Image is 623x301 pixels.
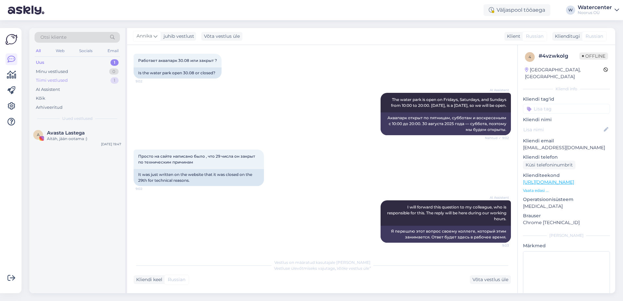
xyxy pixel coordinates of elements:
div: juhib vestlust [161,33,194,40]
div: Я перешлю этот вопрос своему коллеге, который этим занимается. Ответ будет здесь в рабочее время. [381,226,511,243]
p: Klienditeekond [523,172,610,179]
span: Otsi kliente [40,34,66,41]
span: Vestlus on määratud kasutajale [PERSON_NAME] [274,260,370,265]
div: 1 [110,59,119,66]
span: Avasta Lastega [47,130,85,136]
div: Is the water park open 30.08 or closed? [134,67,222,79]
p: Brauser [523,212,610,219]
div: Socials [78,47,94,55]
p: Kliendi tag'id [523,96,610,103]
p: Kliendi email [523,137,610,144]
div: All [35,47,42,55]
div: Kõik [36,95,45,102]
span: Vestluse ülevõtmiseks vajutage [274,266,371,271]
p: Märkmed [523,242,610,249]
p: [MEDICAL_DATA] [523,203,610,210]
span: Russian [586,33,603,40]
div: Uus [36,59,44,66]
p: Chrome [TECHNICAL_ID] [523,219,610,226]
div: Väljaspool tööaega [484,4,550,16]
div: Võta vestlus üle [470,275,511,284]
div: Email [106,47,120,55]
div: Noorus OÜ [578,10,612,15]
span: Nähtud ✓ 9:02 [485,136,509,140]
a: WatercenterNoorus OÜ [578,5,619,15]
p: [EMAIL_ADDRESS][DOMAIN_NAME] [523,144,610,151]
span: Просто на сайте написано было , что 29 числа он закрыт по техническим причинам [138,154,256,165]
input: Lisa nimi [523,126,602,133]
span: AI Assistent [485,195,509,200]
div: Aitäh, jään ootama :) [47,136,121,142]
span: 4 [529,54,531,59]
div: Аквапарк открыт по пятницам, субботам и воскресеньям с 10:00 до 20:00. 30 августа 2025 года — суб... [381,112,511,135]
div: W [566,6,575,15]
div: Klient [504,33,520,40]
span: Russian [526,33,543,40]
div: Arhiveeritud [36,104,63,111]
div: Minu vestlused [36,68,68,75]
div: It was just written on the website that it was closed on the 29th for technical reasons. [134,169,264,186]
div: 0 [109,68,119,75]
span: The water park is open on Fridays, Saturdays, and Sundays from 10:00 to 20:00. [DATE], is a [DATE... [391,97,507,108]
span: Annika [137,33,152,40]
div: Võta vestlus üle [201,32,242,41]
div: Tiimi vestlused [36,77,68,84]
div: Web [54,47,66,55]
div: 1 [110,77,119,84]
span: I will forward this question to my colleague, who is responsible for this. The reply will be here... [387,205,507,221]
p: Kliendi telefon [523,154,610,161]
div: Kliendi keel [134,276,162,283]
span: Работает аквапарк 30.08 или закрыт ? [138,58,217,63]
div: [GEOGRAPHIC_DATA], [GEOGRAPHIC_DATA] [525,66,603,80]
span: 9:03 [485,243,509,248]
p: Operatsioonisüsteem [523,196,610,203]
div: Küsi telefoninumbrit [523,161,575,169]
a: [URL][DOMAIN_NAME] [523,179,574,185]
div: [DATE] 19:47 [101,142,121,147]
div: AI Assistent [36,86,60,93]
span: Offline [579,52,608,60]
p: Kliendi nimi [523,116,610,123]
div: Klienditugi [552,33,580,40]
span: 9:02 [136,186,160,191]
span: Russian [168,276,185,283]
p: Vaata edasi ... [523,188,610,193]
div: Watercenter [578,5,612,10]
div: # 4vzwkolg [539,52,579,60]
span: A [37,132,40,137]
img: Askly Logo [5,33,18,46]
span: AI Assistent [485,88,509,93]
span: 9:02 [136,79,160,84]
div: Kliendi info [523,86,610,92]
input: Lisa tag [523,104,610,114]
div: [PERSON_NAME] [523,233,610,238]
span: Uued vestlused [62,116,93,122]
i: „Võtke vestlus üle” [335,266,371,271]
